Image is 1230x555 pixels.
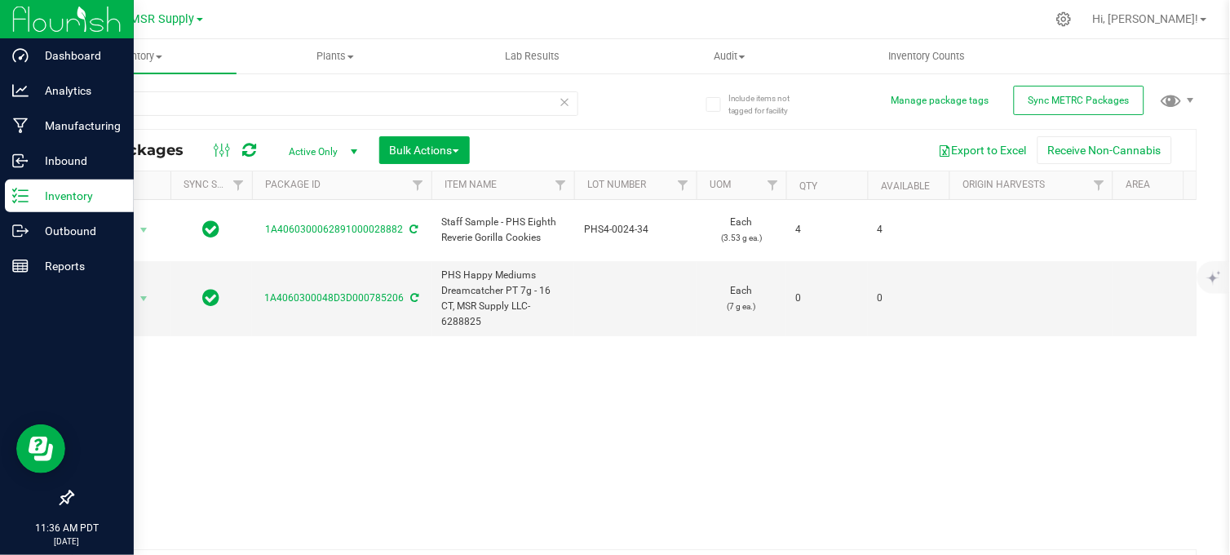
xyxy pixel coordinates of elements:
[1038,136,1172,164] button: Receive Non-Cannabis
[29,116,126,135] p: Manufacturing
[928,136,1038,164] button: Export to Excel
[237,49,433,64] span: Plants
[1014,86,1144,115] button: Sync METRC Packages
[881,180,930,192] a: Available
[584,222,687,238] span: PHS4-0024-34
[441,215,564,246] span: Staff Sample - PHS Eighth Reverie Gorilla Cookies
[16,424,65,473] iframe: Resource center
[7,535,126,548] p: [DATE]
[632,49,828,64] span: Audit
[29,186,126,206] p: Inventory
[134,287,154,310] span: select
[390,144,459,157] span: Bulk Actions
[445,179,497,190] a: Item Name
[759,171,786,199] a: Filter
[1054,11,1074,27] div: Manage settings
[587,179,646,190] a: Lot Number
[408,224,418,235] span: Sync from Compliance System
[265,292,405,304] a: 1A4060300048D3D000785206
[39,39,237,73] a: Inventory
[184,179,246,190] a: Sync Status
[706,283,776,314] span: Each
[134,219,154,242] span: select
[29,151,126,171] p: Inbound
[72,91,578,116] input: Search Package ID, Item Name, SKU, Lot or Part Number...
[12,258,29,274] inline-svg: Reports
[560,91,571,113] span: Clear
[631,39,829,73] a: Audit
[878,291,940,306] span: 0
[131,12,195,26] span: MSR Supply
[29,46,126,65] p: Dashboard
[85,141,200,159] span: All Packages
[670,171,697,199] a: Filter
[829,39,1026,73] a: Inventory Counts
[1086,171,1113,199] a: Filter
[1126,179,1150,190] a: Area
[266,224,404,235] a: 1A4060300062891000028882
[203,218,220,241] span: In Sync
[12,223,29,239] inline-svg: Outbound
[441,268,564,331] span: PHS Happy Mediums Dreamcatcher PT 7g - 16 CT, MSR Supply LLC-6288825
[12,153,29,169] inline-svg: Inbound
[962,179,1045,190] a: Origin Harvests
[892,94,989,108] button: Manage package tags
[483,49,582,64] span: Lab Results
[405,171,431,199] a: Filter
[434,39,631,73] a: Lab Results
[710,179,731,190] a: UOM
[728,92,810,117] span: Include items not tagged for facility
[796,222,858,238] span: 4
[225,171,252,199] a: Filter
[796,291,858,306] span: 0
[29,256,126,276] p: Reports
[867,49,988,64] span: Inventory Counts
[39,49,237,64] span: Inventory
[12,47,29,64] inline-svg: Dashboard
[12,82,29,99] inline-svg: Analytics
[237,39,434,73] a: Plants
[29,221,126,241] p: Outbound
[706,215,776,246] span: Each
[799,180,817,192] a: Qty
[379,136,470,164] button: Bulk Actions
[706,299,776,314] p: (7 g ea.)
[1093,12,1199,25] span: Hi, [PERSON_NAME]!
[12,118,29,134] inline-svg: Manufacturing
[409,292,419,304] span: Sync from Compliance System
[29,81,126,100] p: Analytics
[12,188,29,204] inline-svg: Inventory
[7,521,126,535] p: 11:36 AM PDT
[706,230,776,246] p: (3.53 g ea.)
[265,179,321,190] a: Package ID
[547,171,574,199] a: Filter
[203,286,220,309] span: In Sync
[1029,95,1130,106] span: Sync METRC Packages
[878,222,940,238] span: 4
